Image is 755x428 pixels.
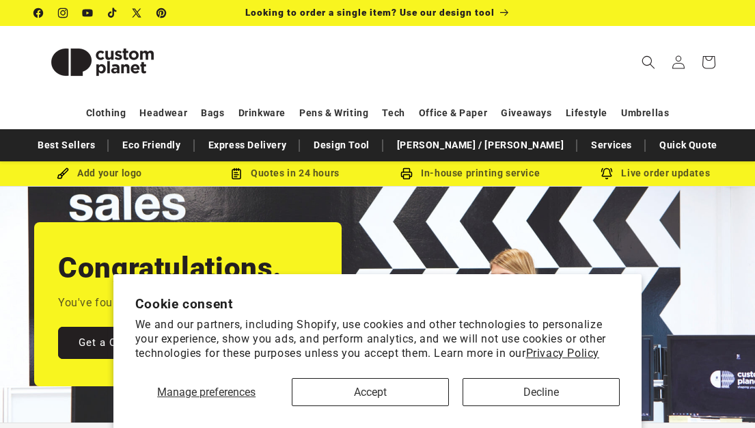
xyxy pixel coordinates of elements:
span: Looking to order a single item? Use our design tool [245,7,495,18]
button: Manage preferences [135,378,278,406]
span: Manage preferences [157,386,256,399]
a: Pens & Writing [299,101,368,125]
summary: Search [633,47,663,77]
p: You've found the printed merch experts. [58,293,264,313]
h2: Cookie consent [135,296,620,312]
a: Services [584,133,639,157]
a: Privacy Policy [526,347,599,360]
a: Bags [201,101,224,125]
a: Tech [382,101,404,125]
a: Office & Paper [419,101,487,125]
a: Design Tool [307,133,376,157]
a: Headwear [139,101,187,125]
a: Lifestyle [566,101,607,125]
div: Live order updates [563,165,748,182]
div: Quotes in 24 hours [192,165,377,182]
a: Drinkware [238,101,286,125]
a: Umbrellas [621,101,669,125]
a: Clothing [86,101,126,125]
a: Eco Friendly [115,133,187,157]
div: Add your logo [7,165,192,182]
img: Brush Icon [57,168,69,180]
img: Order Updates Icon [230,168,243,180]
button: Accept [292,378,449,406]
img: Order updates [601,168,613,180]
button: Decline [463,378,620,406]
a: Express Delivery [202,133,294,157]
a: Custom Planet [29,26,176,98]
a: Get a Quick Quote [58,327,193,359]
div: In-house printing service [378,165,563,182]
a: [PERSON_NAME] / [PERSON_NAME] [390,133,571,157]
a: Giveaways [501,101,551,125]
a: Quick Quote [653,133,724,157]
img: In-house printing [400,168,413,180]
a: Best Sellers [31,133,102,157]
h2: Congratulations. [58,250,282,286]
img: Custom Planet [34,31,171,93]
p: We and our partners, including Shopify, use cookies and other technologies to personalize your ex... [135,318,620,360]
